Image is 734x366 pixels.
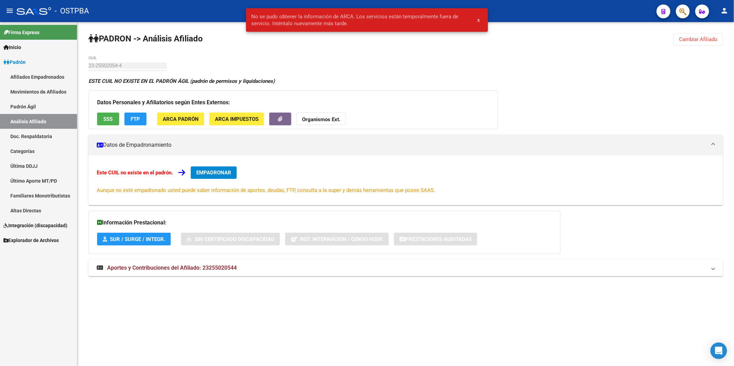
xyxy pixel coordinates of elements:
mat-panel-title: Datos de Empadronamiento [97,141,706,149]
button: Sin Certificado Discapacidad [181,233,280,245]
button: SSS [97,113,119,125]
span: - OSTPBA [55,3,89,19]
span: Inicio [3,44,21,51]
mat-expansion-panel-header: Aportes y Contribuciones del Afiliado: 23255020544 [88,260,723,276]
button: Prestaciones Auditadas [394,233,477,245]
strong: PADRON -> Análisis Afiliado [88,34,203,44]
button: ARCA Padrón [157,113,204,125]
span: ARCA Padrón [163,116,199,122]
span: Cambiar Afiliado [679,36,717,42]
button: Organismos Ext. [297,113,346,125]
span: Padrón [3,58,26,66]
span: SSS [104,116,113,122]
span: SUR / SURGE / INTEGR. [110,236,165,242]
span: Not. Internacion / Censo Hosp. [300,236,383,242]
span: ARCA Impuestos [215,116,258,122]
mat-expansion-panel-header: Datos de Empadronamiento [88,135,723,155]
button: ARCA Impuestos [209,113,264,125]
strong: Este CUIL no existe en el padrón. [97,170,173,176]
button: x [472,14,485,26]
div: Open Intercom Messenger [711,343,727,359]
button: EMPADRONAR [191,166,237,179]
span: Explorador de Archivos [3,237,59,244]
mat-icon: menu [6,7,14,15]
span: x [477,17,480,23]
span: Aportes y Contribuciones del Afiliado: 23255020544 [107,264,237,271]
span: No se pudo obtener la información de ARCA. Los servicios están temporalmente fuera de servicio. I... [252,13,469,27]
span: Aunque no esté empadronado usted puede saber información de aportes, deudas, FTP, consulta a la s... [97,187,435,193]
strong: Organismos Ext. [302,116,340,123]
button: Not. Internacion / Censo Hosp. [285,233,389,245]
span: EMPADRONAR [196,170,231,176]
div: Datos de Empadronamiento [88,155,723,205]
span: Sin Certificado Discapacidad [195,236,274,242]
strong: ESTE CUIL NO EXISTE EN EL PADRÓN ÁGIL (padrón de permisos y liquidaciones) [88,78,275,84]
span: Prestaciones Auditadas [405,236,472,242]
span: Firma Express [3,29,39,36]
mat-icon: person [720,7,728,15]
button: Cambiar Afiliado [674,33,723,46]
h3: Datos Personales y Afiliatorios según Entes Externos: [97,98,489,107]
span: Integración (discapacidad) [3,222,67,229]
button: FTP [124,113,147,125]
button: SUR / SURGE / INTEGR. [97,233,171,245]
h3: Información Prestacional: [97,218,552,228]
span: FTP [131,116,140,122]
